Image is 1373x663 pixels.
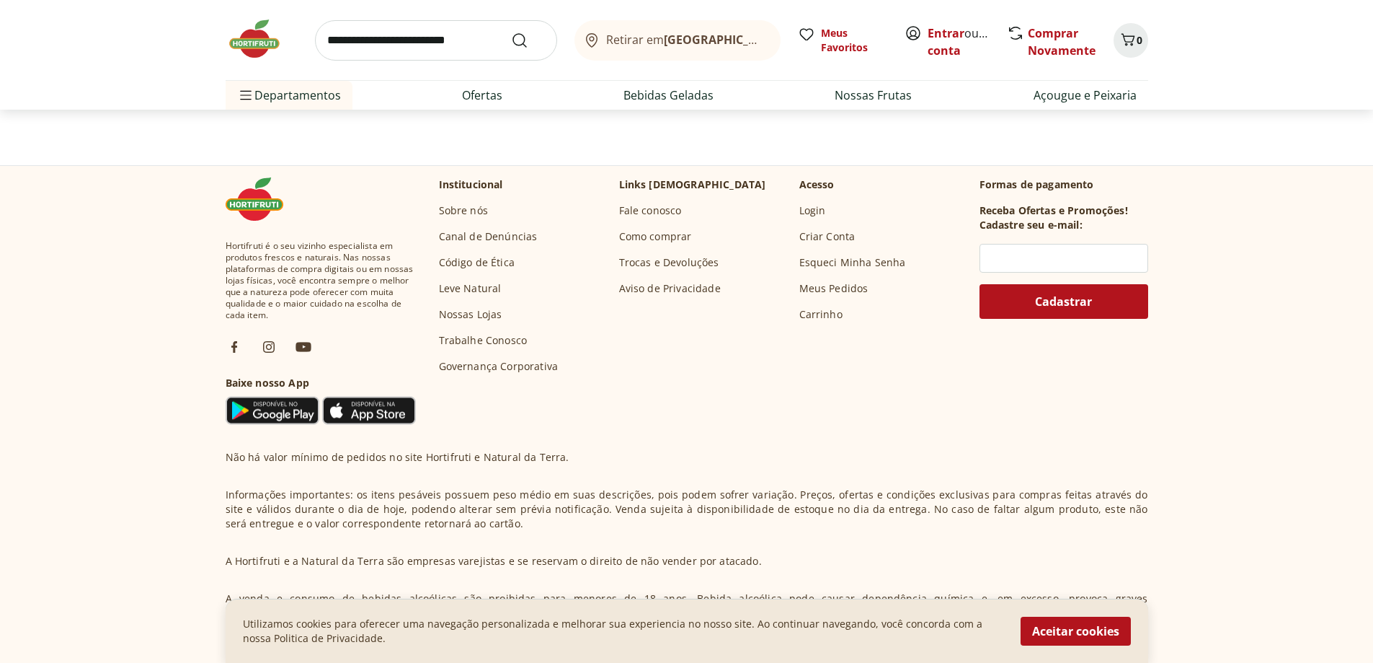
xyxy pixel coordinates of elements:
img: ig [260,338,277,356]
a: Código de Ética [439,255,515,270]
a: Criar Conta [799,229,856,244]
p: Formas de pagamento [979,177,1148,192]
img: App Store Icon [322,396,416,425]
span: Meus Favoritos [821,26,887,55]
p: Não há valor mínimo de pedidos no site Hortifruti e Natural da Terra. [226,450,569,465]
a: Bebidas Geladas [623,87,714,104]
a: Aviso de Privacidade [619,281,721,296]
p: Acesso [799,177,835,192]
button: Aceitar cookies [1021,617,1131,646]
a: Trabalhe Conosco [439,333,528,348]
h3: Receba Ofertas e Promoções! [979,203,1128,218]
a: Nossas Lojas [439,307,502,322]
a: Criar conta [928,25,1007,58]
span: ou [928,25,992,59]
img: fb [226,338,243,356]
img: ytb [295,338,312,356]
b: [GEOGRAPHIC_DATA]/[GEOGRAPHIC_DATA] [664,32,907,48]
a: Nossas Frutas [835,87,912,104]
h3: Cadastre seu e-mail: [979,218,1083,232]
span: Hortifruti é o seu vizinho especialista em produtos frescos e naturais. Nas nossas plataformas de... [226,240,416,321]
p: Institucional [439,177,503,192]
a: Esqueci Minha Senha [799,255,906,270]
span: Retirar em [606,33,765,46]
img: Google Play Icon [226,396,319,425]
button: Submit Search [511,32,546,49]
a: Entrar [928,25,964,41]
a: Carrinho [799,307,843,322]
span: Cadastrar [1035,296,1092,307]
p: A Hortifruti e a Natural da Terra são empresas varejistas e se reservam o direito de não vender p... [226,554,762,568]
p: Links [DEMOGRAPHIC_DATA] [619,177,766,192]
input: search [315,20,557,61]
img: Hortifruti [226,177,298,221]
img: Hortifruti [226,17,298,61]
a: Fale conosco [619,203,682,218]
a: Açougue e Peixaria [1034,87,1137,104]
span: 0 [1137,33,1142,47]
p: A venda e consumo de bebidas alcoólicas são proibidas para menores de 18 anos. Bebida alcoólica p... [226,592,1148,620]
button: Cadastrar [979,284,1148,319]
h3: Baixe nosso App [226,376,416,390]
a: Meus Pedidos [799,281,868,296]
a: Como comprar [619,229,692,244]
a: Governança Corporativa [439,359,559,374]
p: Utilizamos cookies para oferecer uma navegação personalizada e melhorar sua experiencia no nosso ... [243,617,1003,646]
a: Login [799,203,826,218]
a: Canal de Denúncias [439,229,538,244]
button: Retirar em[GEOGRAPHIC_DATA]/[GEOGRAPHIC_DATA] [574,20,781,61]
button: Menu [237,78,254,113]
p: Informações importantes: os itens pesáveis possuem peso médio em suas descrições, pois podem sofr... [226,488,1148,531]
a: Sobre nós [439,203,488,218]
a: Ofertas [462,87,502,104]
a: Trocas e Devoluções [619,255,719,270]
button: Carrinho [1114,23,1148,58]
span: Departamentos [237,78,341,113]
a: Comprar Novamente [1028,25,1096,58]
a: Meus Favoritos [798,26,887,55]
a: Leve Natural [439,281,502,296]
